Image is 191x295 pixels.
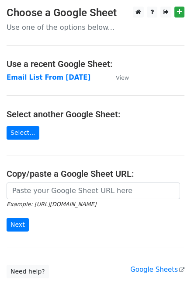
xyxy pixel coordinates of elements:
a: Need help? [7,265,49,278]
a: Email List From [DATE] [7,74,90,81]
p: Use one of the options below... [7,23,184,32]
input: Paste your Google Sheet URL here [7,183,180,199]
h3: Choose a Google Sheet [7,7,184,19]
h4: Copy/paste a Google Sheet URL: [7,169,184,179]
a: Select... [7,126,39,140]
a: Google Sheets [130,266,184,274]
small: View [116,74,129,81]
h4: Use a recent Google Sheet: [7,59,184,69]
a: View [107,74,129,81]
h4: Select another Google Sheet: [7,109,184,119]
input: Next [7,218,29,232]
small: Example: [URL][DOMAIN_NAME] [7,201,96,207]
